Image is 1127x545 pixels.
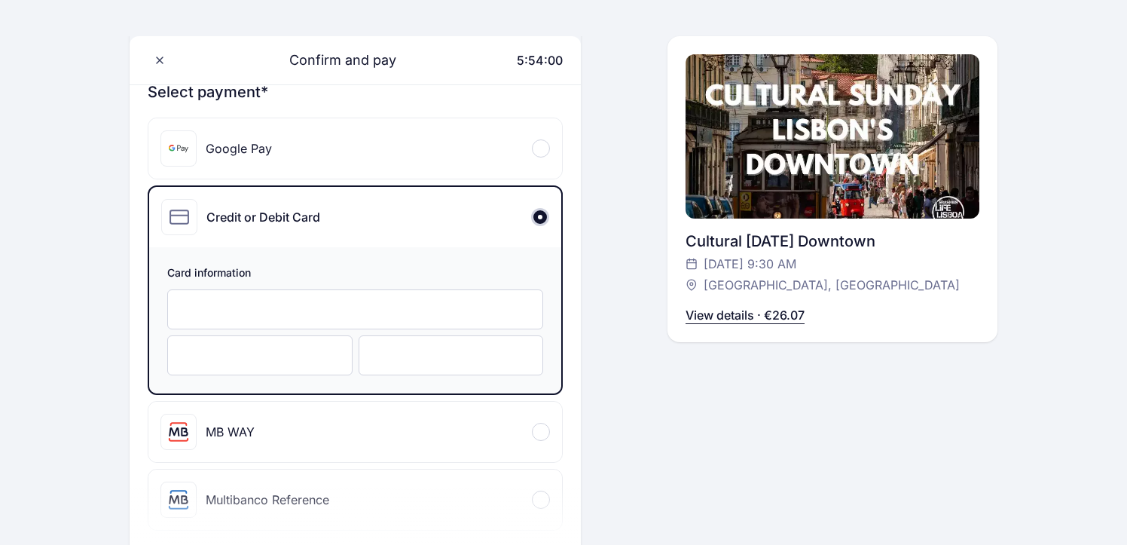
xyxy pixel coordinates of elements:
[686,231,979,252] div: Cultural [DATE] Downtown
[148,81,563,103] h3: Select payment*
[704,255,796,273] span: [DATE] 9:30 AM
[206,208,320,226] div: Credit or Debit Card
[183,302,527,317] iframe: Cuadro de entrada seguro del número de tarjeta
[206,491,329,509] div: Multibanco Reference
[206,139,272,158] div: Google Pay
[704,276,960,294] span: [GEOGRAPHIC_DATA], [GEOGRAPHIC_DATA]
[686,306,805,324] p: View details · €26.07
[517,53,563,68] span: 5:54:00
[374,348,528,363] iframe: Cuadro de entrada seguro del CVC
[167,265,543,283] span: Card information
[271,50,396,71] span: Confirm and pay
[183,348,337,363] iframe: Cuadro de entrada seguro de la fecha de vencimiento
[206,423,255,441] div: MB WAY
